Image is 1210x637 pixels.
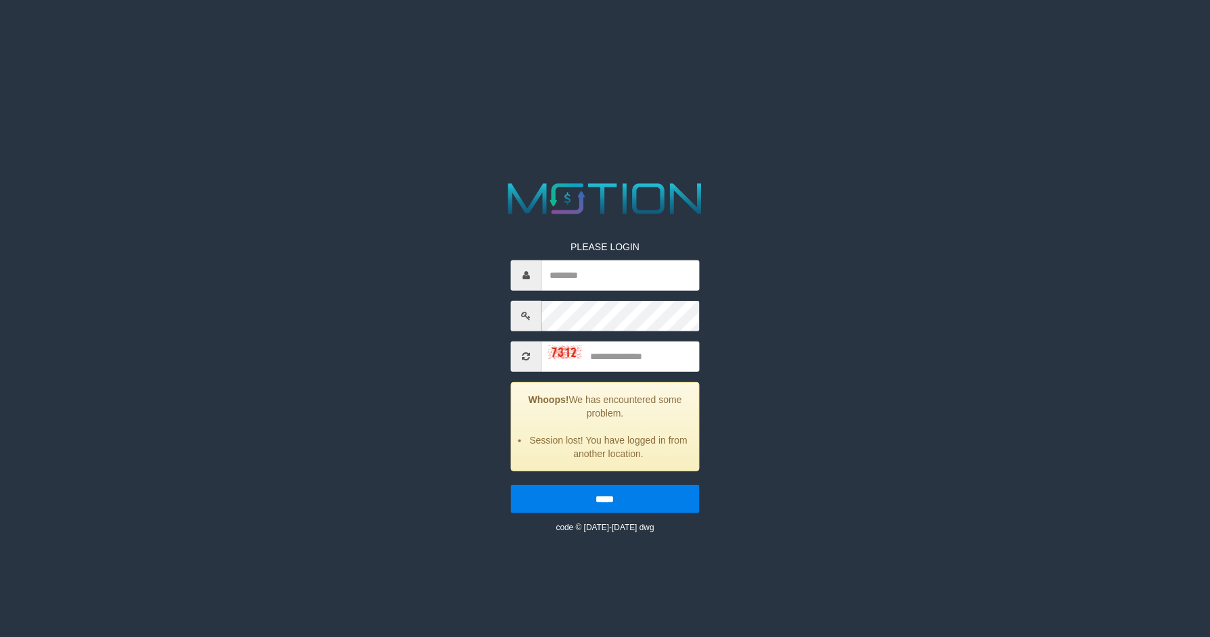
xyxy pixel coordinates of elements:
[529,433,688,461] li: Session lost! You have logged in from another location.
[511,382,699,471] div: We has encountered some problem.
[511,240,699,254] p: PLEASE LOGIN
[556,523,654,532] small: code © [DATE]-[DATE] dwg
[548,346,582,359] img: captcha
[529,394,569,405] strong: Whoops!
[499,178,710,220] img: MOTION_logo.png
